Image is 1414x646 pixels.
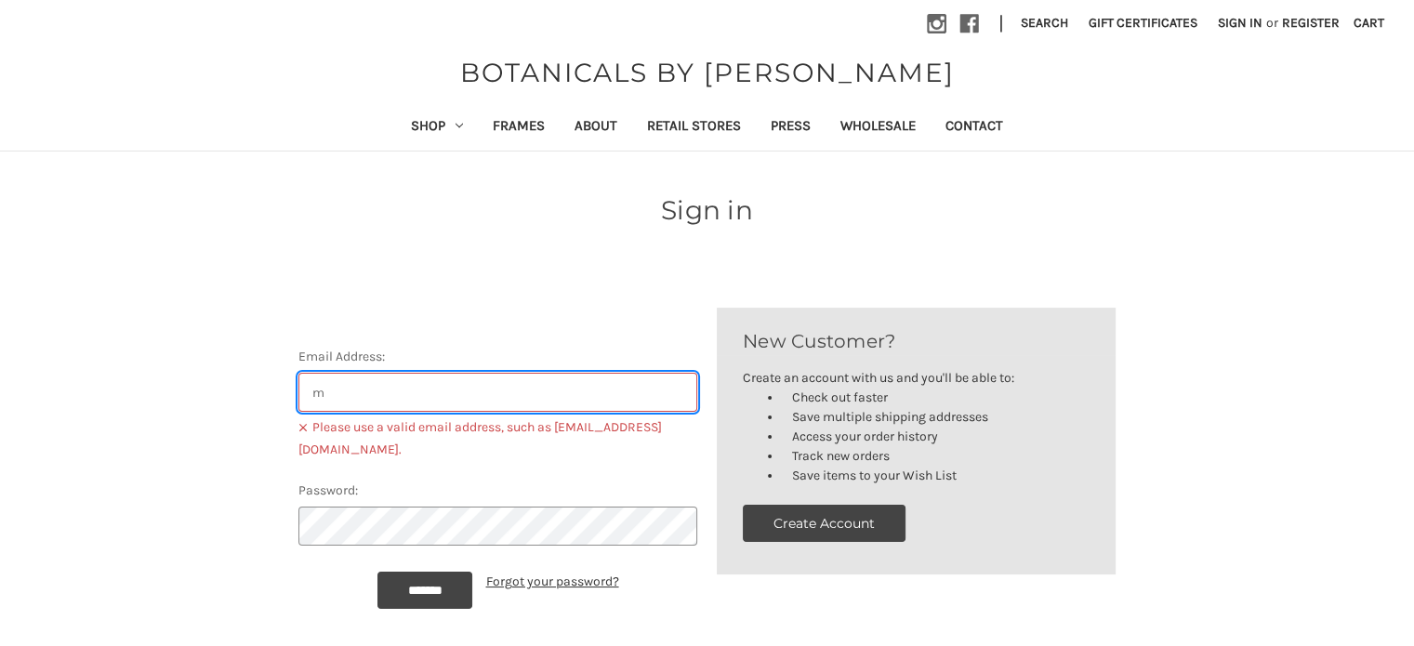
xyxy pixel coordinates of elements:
[931,105,1018,151] a: Contact
[782,446,1090,466] li: Track new orders
[743,327,1090,355] h2: New Customer?
[478,105,560,151] a: Frames
[782,388,1090,407] li: Check out faster
[396,105,478,151] a: Shop
[782,407,1090,427] li: Save multiple shipping addresses
[632,105,756,151] a: Retail Stores
[298,347,697,366] label: Email Address:
[560,105,632,151] a: About
[1354,15,1384,31] span: Cart
[289,191,1126,230] h1: Sign in
[298,481,697,500] label: Password:
[743,505,905,542] button: Create Account
[298,416,697,461] span: Please use a valid email address, such as [EMAIL_ADDRESS][DOMAIN_NAME].
[1264,13,1280,33] span: or
[782,466,1090,485] li: Save items to your Wish List
[826,105,931,151] a: Wholesale
[782,427,1090,446] li: Access your order history
[743,368,1090,388] p: Create an account with us and you'll be able to:
[485,572,618,591] a: Forgot your password?
[450,53,963,92] a: BOTANICALS BY [PERSON_NAME]
[992,9,1011,39] li: |
[743,521,905,537] a: Create Account
[756,105,826,151] a: Press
